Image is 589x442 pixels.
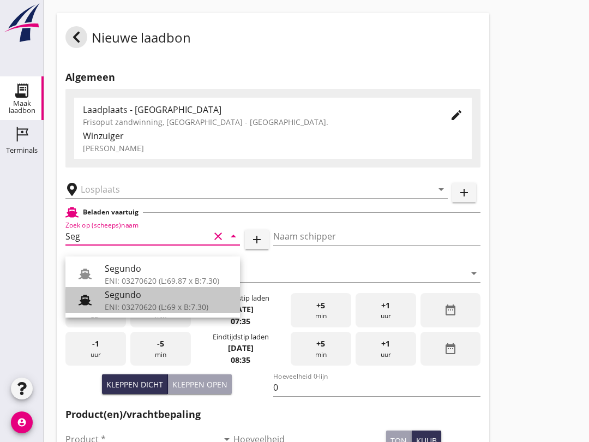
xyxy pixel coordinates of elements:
[130,332,191,366] div: min
[83,129,463,142] div: Winzuiger
[231,316,250,326] strong: 07:35
[273,379,481,396] input: Hoeveelheid 0-lijn
[105,301,231,313] div: ENI: 03270620 (L:69 x B:7.30)
[11,411,33,433] i: account_circle
[444,342,457,355] i: date_range
[172,379,227,390] div: Kleppen open
[106,379,163,390] div: Kleppen dicht
[228,343,254,353] strong: [DATE]
[6,147,38,154] div: Terminals
[105,262,231,275] div: Segundo
[81,181,417,198] input: Losplaats
[444,303,457,316] i: date_range
[316,338,325,350] span: +5
[65,26,191,52] div: Nieuwe laadbon
[435,183,448,196] i: arrow_drop_down
[231,355,250,365] strong: 08:35
[381,338,390,350] span: +1
[83,207,139,217] h2: Beladen vaartuig
[92,338,99,350] span: -1
[65,407,480,422] h2: Product(en)/vrachtbepaling
[65,228,209,245] input: Zoek op (scheeps)naam
[105,288,231,301] div: Segundo
[168,374,232,394] button: Kleppen open
[356,293,416,327] div: uur
[83,103,432,116] div: Laadplaats - [GEOGRAPHIC_DATA]
[356,332,416,366] div: uur
[316,300,325,312] span: +5
[65,332,126,366] div: uur
[83,116,432,128] div: Frisoput zandwinning, [GEOGRAPHIC_DATA] - [GEOGRAPHIC_DATA].
[212,230,225,243] i: clear
[228,304,254,314] strong: [DATE]
[291,332,351,366] div: min
[250,233,263,246] i: add
[227,230,240,243] i: arrow_drop_down
[212,293,269,303] div: Starttijdstip laden
[102,374,168,394] button: Kleppen dicht
[65,70,480,85] h2: Algemeen
[291,293,351,327] div: min
[83,142,463,154] div: [PERSON_NAME]
[213,332,269,342] div: Eindtijdstip laden
[450,109,463,122] i: edit
[458,186,471,199] i: add
[105,275,231,286] div: ENI: 03270620 (L:69.87 x B:7.30)
[2,3,41,43] img: logo-small.a267ee39.svg
[157,338,164,350] span: -5
[467,267,480,280] i: arrow_drop_down
[273,228,481,245] input: Naam schipper
[381,300,390,312] span: +1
